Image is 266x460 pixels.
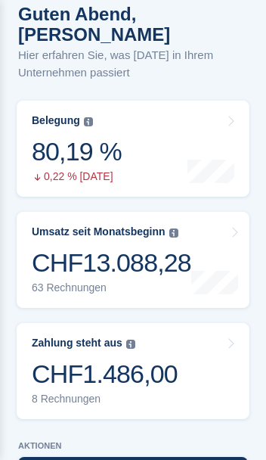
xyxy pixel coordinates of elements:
div: Umsatz seit Monatsbeginn [32,225,165,238]
h1: Guten Abend, [PERSON_NAME] [18,4,248,45]
div: CHF1.486,00 [32,359,178,390]
p: AKTIONEN [18,441,248,451]
a: Umsatz seit Monatsbeginn CHF13.088,28 63 Rechnungen [17,212,249,308]
div: 63 Rechnungen [32,281,191,294]
div: 0,22 % [DATE] [32,170,122,183]
div: CHF13.088,28 [32,247,191,278]
div: 80,19 % [32,136,122,167]
div: 8 Rechnungen [32,393,178,406]
p: Hier erfahren Sie, was [DATE] in Ihrem Unternehmen passiert [18,47,248,81]
img: icon-info-grey-7440780725fd019a000dd9b08b2336e03edf1995a4989e88bcd33f0948082b44.svg [126,340,135,349]
a: Belegung 80,19 % 0,22 % [DATE] [17,101,249,197]
div: Belegung [32,114,80,127]
img: icon-info-grey-7440780725fd019a000dd9b08b2336e03edf1995a4989e88bcd33f0948082b44.svg [84,117,93,126]
img: icon-info-grey-7440780725fd019a000dd9b08b2336e03edf1995a4989e88bcd33f0948082b44.svg [169,228,178,238]
div: Zahlung steht aus [32,337,122,350]
a: Zahlung steht aus CHF1.486,00 8 Rechnungen [17,323,249,419]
